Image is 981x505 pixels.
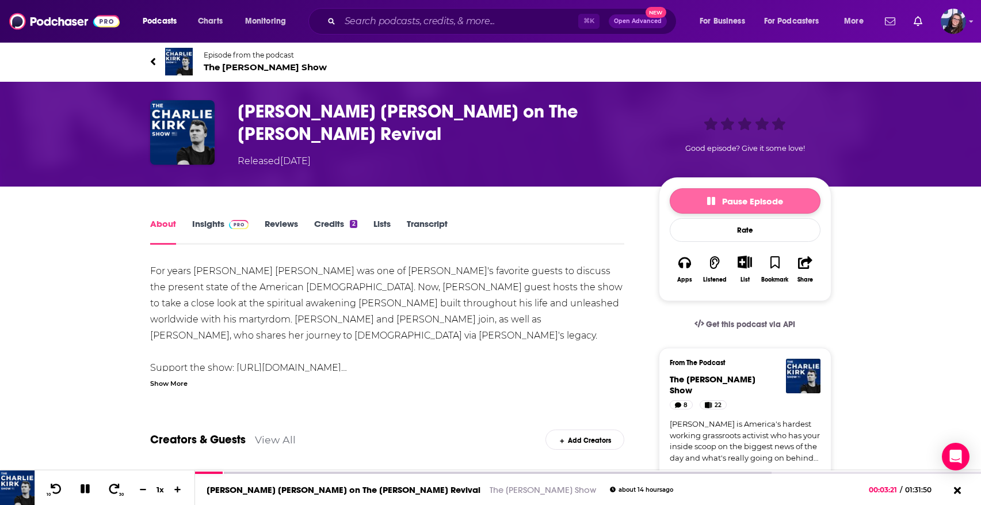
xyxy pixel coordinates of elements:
div: Released [DATE] [238,154,311,168]
div: Apps [677,276,692,283]
a: 8 [670,400,693,409]
a: 22 [700,400,727,409]
span: 10 [47,492,51,497]
span: Pause Episode [707,196,783,207]
a: About [150,218,176,245]
div: Listened [703,276,727,283]
span: 30 [119,492,124,497]
span: Logged in as CallieDaruk [941,9,966,34]
span: Open Advanced [614,18,662,24]
img: User Profile [941,9,966,34]
a: Credits2 [314,218,357,245]
span: ⌘ K [578,14,600,29]
span: For Business [700,13,745,29]
a: Charts [190,12,230,31]
a: [PERSON_NAME] is America's hardest working grassroots activist who has your inside scoop on the b... [670,419,820,464]
div: Open Intercom Messenger [942,443,969,470]
div: 2 [350,220,357,228]
button: open menu [135,12,192,31]
span: The [PERSON_NAME] Show [670,374,755,396]
span: / [900,485,902,494]
div: Add Creators [545,430,624,450]
h3: From The Podcast [670,359,811,367]
div: about 14 hours ago [610,487,673,493]
button: Show More Button [733,256,757,268]
span: Charts [198,13,223,29]
a: The Charlie Kirk ShowEpisode from the podcastThe [PERSON_NAME] Show [150,48,831,75]
span: 00:03:21 [869,485,900,494]
button: Listened [700,248,730,290]
a: Show notifications dropdown [880,12,900,31]
span: The [PERSON_NAME] Show [204,62,327,73]
h1: Allie Beth Stuckey on The Charlie Kirk Revival [238,100,640,145]
div: For years [PERSON_NAME] [PERSON_NAME] was one of [PERSON_NAME]'s favorite guests to discuss the p... [150,263,625,408]
a: Transcript [407,218,448,245]
span: New [646,7,666,18]
a: Creators & Guests [150,432,246,447]
div: Bookmark [761,276,788,283]
div: List [740,276,750,283]
div: Share [797,276,813,283]
img: Allie Beth Stuckey on The Charlie Kirk Revival [150,100,215,165]
button: Apps [670,248,700,290]
button: 10 [44,483,66,497]
div: Search podcasts, credits, & more... [319,8,688,35]
a: [PERSON_NAME] [PERSON_NAME] on The [PERSON_NAME] Revival [207,484,480,495]
a: Support the show: [URL][DOMAIN_NAME]… [150,362,347,373]
a: The [PERSON_NAME] Show [490,484,596,495]
span: 8 [684,400,688,411]
button: Show profile menu [941,9,966,34]
a: Reviews [265,218,298,245]
a: Lists [373,218,391,245]
span: Monitoring [245,13,286,29]
span: 01:31:50 [902,485,943,494]
img: The Charlie Kirk Show [786,359,820,393]
button: open menu [757,12,836,31]
button: Open AdvancedNew [609,14,667,28]
span: 22 [715,400,722,411]
span: Get this podcast via API [706,320,795,329]
a: Show notifications dropdown [909,12,927,31]
div: Show More ButtonList [730,248,759,290]
img: Podchaser Pro [229,220,249,229]
img: Podchaser - Follow, Share and Rate Podcasts [9,10,120,32]
span: For Podcasters [764,13,819,29]
a: InsightsPodchaser Pro [192,218,249,245]
button: Pause Episode [670,188,820,214]
a: The Charlie Kirk Show [670,374,755,396]
div: 1 x [151,485,170,494]
span: Episode from the podcast [204,51,327,59]
button: Share [790,248,820,290]
a: Get this podcast via API [685,310,805,339]
button: 30 [104,483,126,497]
span: Podcasts [143,13,177,29]
span: More [844,13,864,29]
button: Bookmark [760,248,790,290]
a: View All [255,434,296,446]
input: Search podcasts, credits, & more... [340,12,578,31]
button: open menu [692,12,759,31]
button: open menu [237,12,301,31]
img: The Charlie Kirk Show [165,48,193,75]
div: Rate [670,218,820,242]
button: open menu [836,12,878,31]
span: Good episode? Give it some love! [685,144,805,153]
